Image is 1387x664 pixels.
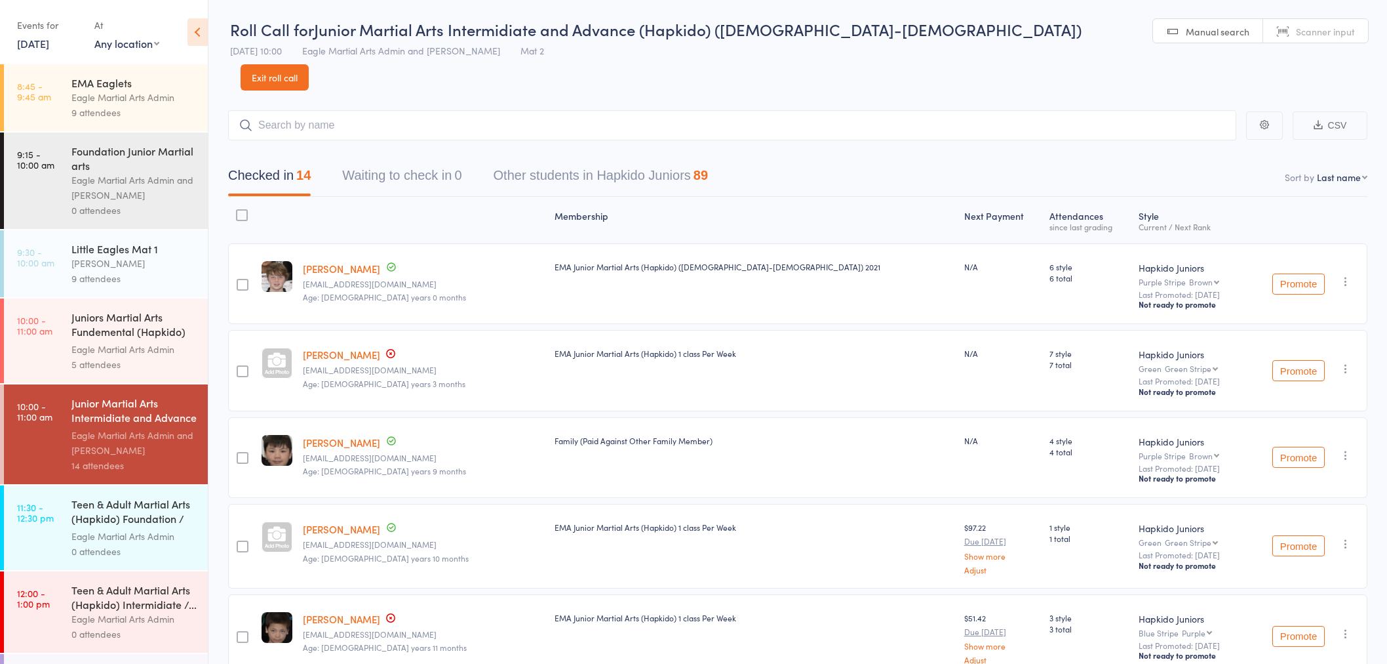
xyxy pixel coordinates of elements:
[71,583,197,612] div: Teen & Adult Martial Arts (Hapkido) Intermidiate /...
[959,203,1044,238] div: Next Payment
[1139,464,1240,473] small: Last Promoted: [DATE]
[1139,222,1240,231] div: Current / Next Rank
[71,612,197,627] div: Eagle Martial Arts Admin
[555,261,953,272] div: EMA Junior Martial Arts (Hapkido) ([DEMOGRAPHIC_DATA]-[DEMOGRAPHIC_DATA]) 2021
[693,168,708,182] div: 89
[1272,535,1325,556] button: Promote
[1189,451,1213,460] div: Brown
[71,396,197,428] div: Junior Martial Arts Intermidiate and Advance (Hap...
[71,357,197,372] div: 5 attendees
[555,435,953,446] div: Family (Paid Against Other Family Member)
[17,149,54,170] time: 9:15 - 10:00 am
[964,552,1039,560] a: Show more
[1139,560,1240,571] div: Not ready to promote
[71,458,197,473] div: 14 attendees
[71,627,197,642] div: 0 attendees
[303,348,380,362] a: [PERSON_NAME]
[4,133,208,229] a: 9:15 -10:00 amFoundation Junior Martial artsEagle Martial Arts Admin and [PERSON_NAME]0 attendees
[1139,377,1240,386] small: Last Promoted: [DATE]
[555,522,953,533] div: EMA Junior Martial Arts (Hapkido) 1 class Per Week
[1272,447,1325,468] button: Promote
[1296,25,1355,38] span: Scanner input
[1139,278,1240,286] div: Purple Stripe
[454,168,461,182] div: 0
[964,655,1039,664] a: Adjust
[1139,299,1240,310] div: Not ready to promote
[1317,171,1361,184] div: Last name
[1139,386,1240,397] div: Not ready to promote
[4,230,208,297] a: 9:30 -10:00 amLittle Eagles Mat 1[PERSON_NAME]9 attendees
[71,310,197,342] div: Juniors Martial Arts Fundemental (Hapkido) Mat 2
[71,241,197,256] div: Little Eagles Mat 1
[4,571,208,653] a: 12:00 -1:00 pmTeen & Adult Martial Arts (Hapkido) Intermidiate /...Eagle Martial Arts Admin0 atte...
[71,342,197,357] div: Eagle Martial Arts Admin
[342,161,461,196] button: Waiting to check in0
[964,566,1039,574] a: Adjust
[1182,629,1205,637] div: Purple
[71,105,197,120] div: 9 attendees
[520,44,544,57] span: Mat 2
[4,64,208,131] a: 8:45 -9:45 amEMA EagletsEagle Martial Arts Admin9 attendees
[1049,348,1128,359] span: 7 style
[17,36,49,51] a: [DATE]
[1049,533,1128,544] span: 1 total
[1139,650,1240,661] div: Not ready to promote
[964,537,1039,546] small: Due [DATE]
[4,299,208,383] a: 10:00 -11:00 amJuniors Martial Arts Fundemental (Hapkido) Mat 2Eagle Martial Arts Admin5 attendees
[303,280,545,289] small: Stephanie_ridout29@hotmail.com
[964,612,1039,664] div: $51.42
[549,203,958,238] div: Membership
[303,436,380,449] a: [PERSON_NAME]
[71,529,197,544] div: Eagle Martial Arts Admin
[964,348,1039,359] div: N/A
[494,161,709,196] button: Other students in Hapkido Juniors89
[1139,522,1240,535] div: Hapkido Juniors
[1049,446,1128,457] span: 4 total
[555,612,953,623] div: EMA Junior Martial Arts (Hapkido) 1 class Per Week
[1049,222,1128,231] div: since last grading
[303,552,469,564] span: Age: [DEMOGRAPHIC_DATA] years 10 months
[1189,278,1213,286] div: Brown
[262,612,292,643] img: image1757662397.png
[1049,261,1128,272] span: 6 style
[314,18,1082,40] span: Junior Martial Arts Intermidiate and Advance (Hapkido) ([DEMOGRAPHIC_DATA]-[DEMOGRAPHIC_DATA])
[4,384,208,484] a: 10:00 -11:00 amJunior Martial Arts Intermidiate and Advance (Hap...Eagle Martial Arts Admin and [...
[17,14,81,36] div: Events for
[303,291,466,302] span: Age: [DEMOGRAPHIC_DATA] years 0 months
[296,168,311,182] div: 14
[1049,435,1128,446] span: 4 style
[1293,112,1367,140] button: CSV
[1139,473,1240,484] div: Not ready to promote
[1049,272,1128,283] span: 6 total
[303,262,380,276] a: [PERSON_NAME]
[262,435,292,466] img: image1757662444.png
[71,203,197,218] div: 0 attendees
[71,271,197,286] div: 9 attendees
[1139,550,1240,560] small: Last Promoted: [DATE]
[1139,348,1240,361] div: Hapkido Juniors
[1139,641,1240,650] small: Last Promoted: [DATE]
[1139,290,1240,299] small: Last Promoted: [DATE]
[241,64,309,91] a: Exit roll call
[71,428,197,458] div: Eagle Martial Arts Admin and [PERSON_NAME]
[302,44,500,57] span: Eagle Martial Arts Admin and [PERSON_NAME]
[964,522,1039,573] div: $97.22
[71,75,197,90] div: EMA Eaglets
[964,261,1039,272] div: N/A
[17,502,54,523] time: 11:30 - 12:30 pm
[303,365,545,375] small: Stephanie_ridout29@hotmail.com
[17,81,51,102] time: 8:45 - 9:45 am
[303,378,465,389] span: Age: [DEMOGRAPHIC_DATA] years 3 months
[228,110,1236,140] input: Search by name
[964,435,1039,446] div: N/A
[1139,364,1240,373] div: Green
[17,401,52,422] time: 10:00 - 11:00 am
[1186,25,1249,38] span: Manual search
[303,522,380,536] a: [PERSON_NAME]
[964,642,1039,650] a: Show more
[1272,626,1325,647] button: Promote
[303,453,545,463] small: ryanbelfield@yahoo.com.au
[1285,171,1314,184] label: Sort by
[1049,359,1128,370] span: 7 total
[262,261,292,292] img: image1757662536.png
